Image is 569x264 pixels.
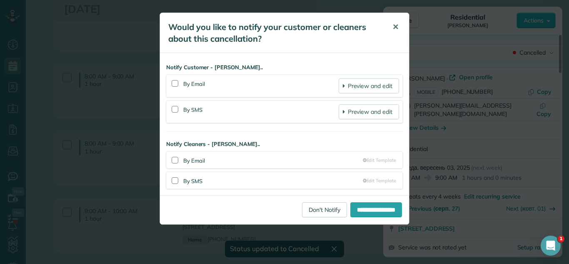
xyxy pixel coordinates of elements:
[558,236,564,242] span: 1
[363,177,396,184] a: Edit Template
[183,104,339,119] div: By SMS
[339,78,399,93] a: Preview and edit
[166,140,403,148] strong: Notify Cleaners - [PERSON_NAME]..
[363,157,396,163] a: Edit Template
[183,176,363,185] div: By SMS
[183,155,363,165] div: By Email
[302,202,347,217] a: Don't Notify
[168,21,381,45] h5: Would you like to notify your customer or cleaners about this cancellation?
[339,104,399,119] a: Preview and edit
[541,236,561,256] iframe: Intercom live chat
[183,78,339,93] div: By Email
[392,22,399,32] span: ✕
[166,63,403,71] strong: Notify Customer - [PERSON_NAME]..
